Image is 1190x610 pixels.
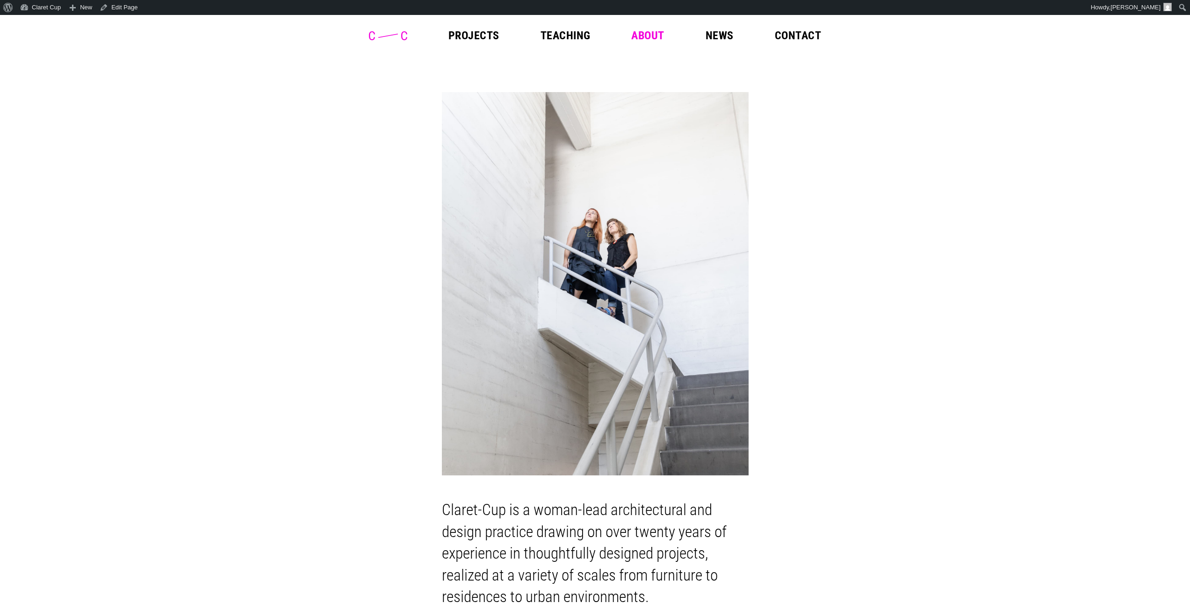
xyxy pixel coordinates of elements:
[448,30,499,41] a: Projects
[442,499,749,608] p: Claret-Cup is a woman-lead architectural and design practice drawing on over twenty years of expe...
[706,30,734,41] a: News
[631,30,664,41] a: About
[448,30,821,41] nav: Main Menu
[775,30,821,41] a: Contact
[1111,4,1161,11] span: [PERSON_NAME]
[541,30,591,41] a: Teaching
